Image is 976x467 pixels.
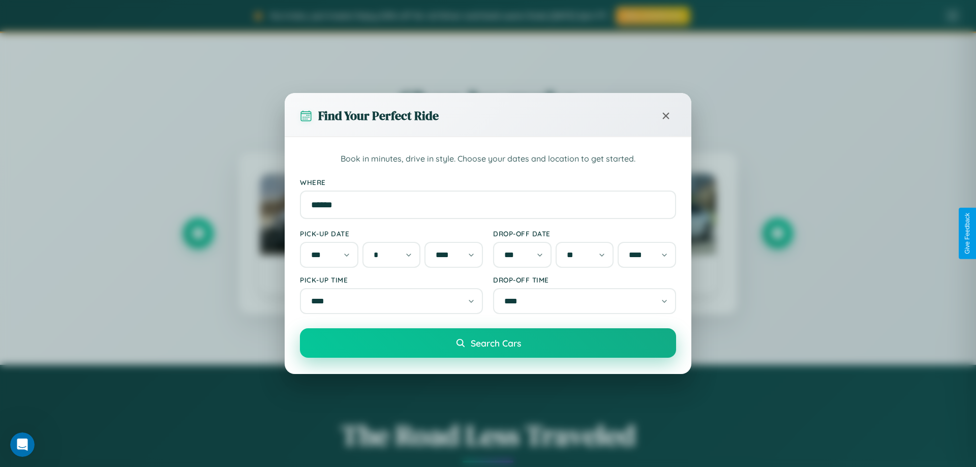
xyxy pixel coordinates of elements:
label: Pick-up Date [300,229,483,238]
label: Drop-off Time [493,275,676,284]
button: Search Cars [300,328,676,358]
span: Search Cars [471,337,521,349]
label: Drop-off Date [493,229,676,238]
label: Pick-up Time [300,275,483,284]
p: Book in minutes, drive in style. Choose your dates and location to get started. [300,152,676,166]
h3: Find Your Perfect Ride [318,107,439,124]
label: Where [300,178,676,186]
